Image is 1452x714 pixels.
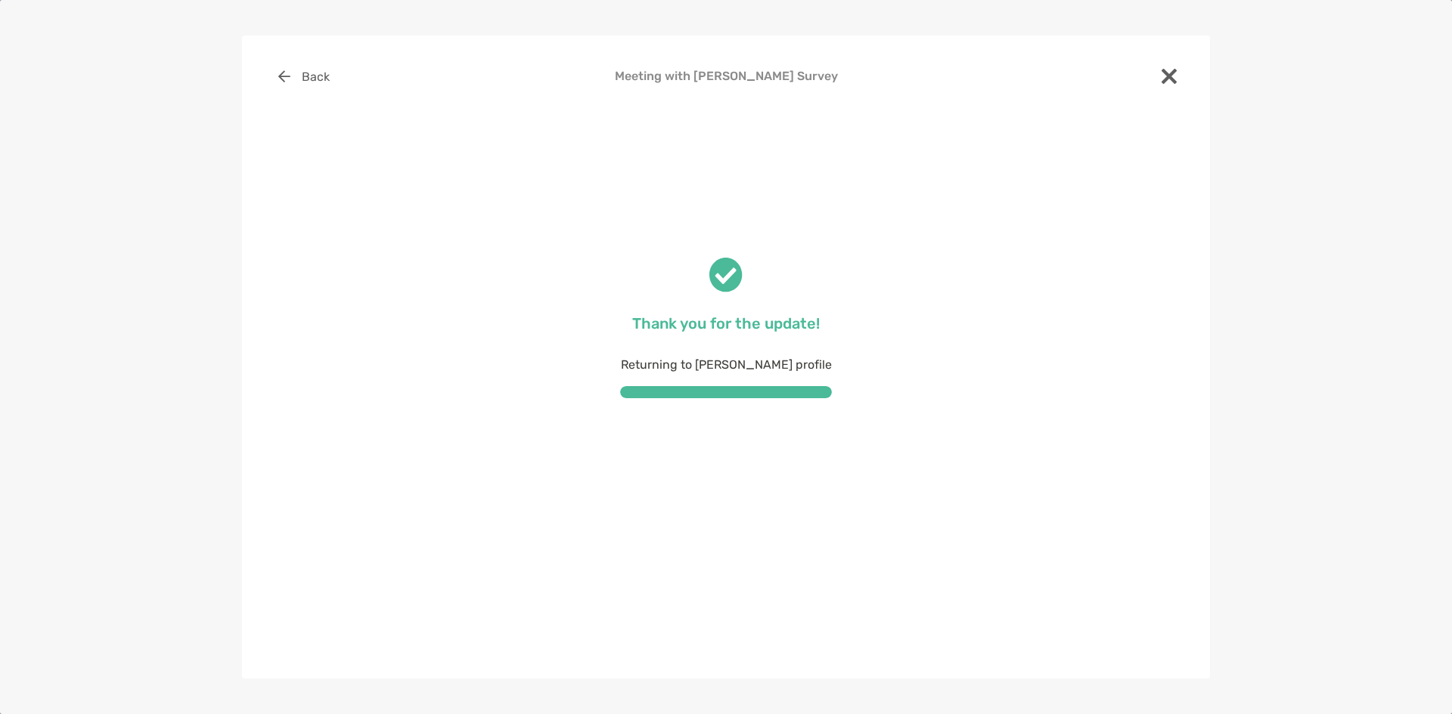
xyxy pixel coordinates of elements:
p: Returning to [PERSON_NAME] profile [620,355,832,374]
p: Thank you for the update! [620,314,832,333]
img: close modal [1162,69,1177,84]
h4: Meeting with [PERSON_NAME] Survey [266,69,1186,83]
img: button icon [278,70,290,82]
button: Back [266,60,341,93]
img: check success [709,258,743,292]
